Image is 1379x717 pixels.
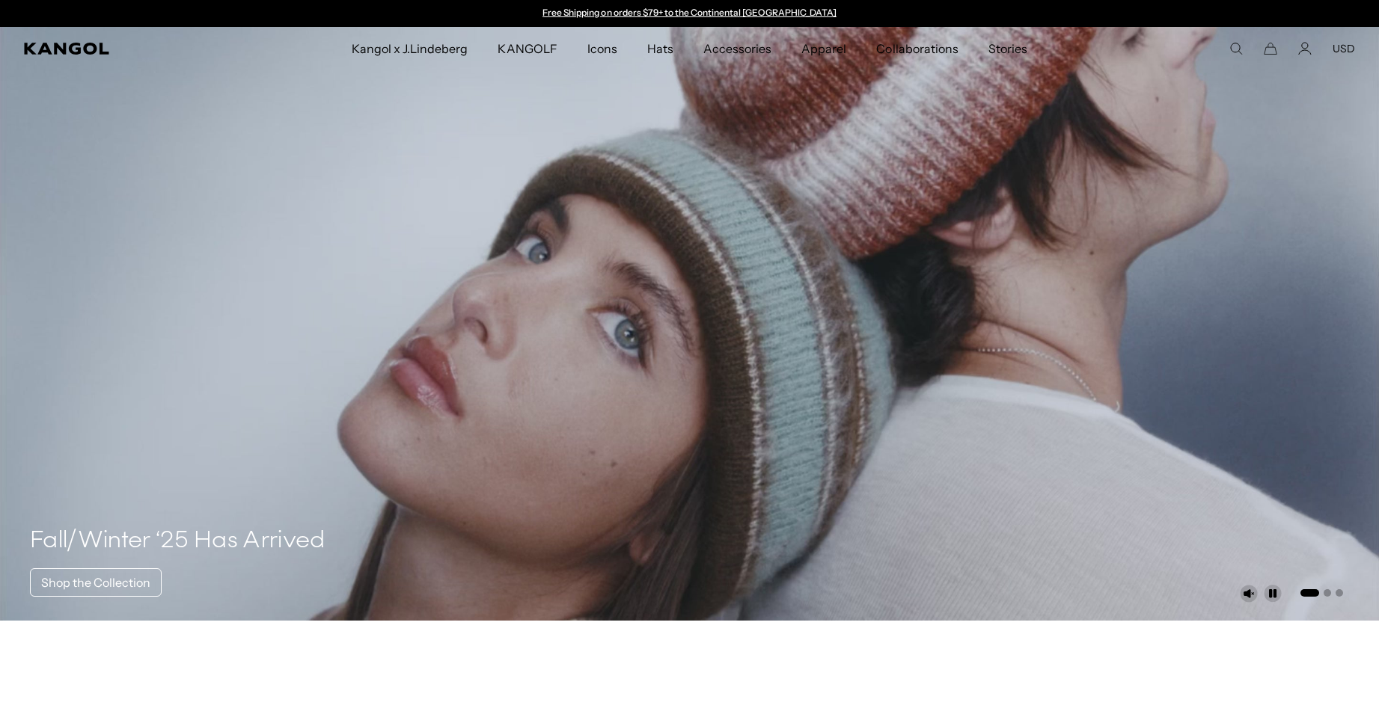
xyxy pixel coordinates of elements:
a: Kangol x J.Lindeberg [337,27,483,70]
a: Collaborations [861,27,973,70]
span: Hats [647,27,673,70]
span: KANGOLF [498,27,557,70]
ul: Select a slide to show [1299,586,1343,598]
slideshow-component: Announcement bar [536,7,844,19]
h4: Fall/Winter ‘25 Has Arrived [30,526,325,556]
a: Account [1298,42,1312,55]
button: Cart [1264,42,1277,55]
span: Icons [587,27,617,70]
div: 1 of 2 [536,7,844,19]
span: Kangol x J.Lindeberg [352,27,468,70]
button: Go to slide 3 [1336,589,1343,597]
a: Free Shipping on orders $79+ to the Continental [GEOGRAPHIC_DATA] [542,7,837,18]
button: Go to slide 1 [1300,589,1319,597]
div: Announcement [536,7,844,19]
a: Icons [572,27,632,70]
a: Shop the Collection [30,568,162,597]
a: Kangol [24,43,233,55]
span: Collaborations [876,27,958,70]
a: KANGOLF [483,27,572,70]
a: Accessories [688,27,786,70]
button: Go to slide 2 [1324,589,1331,597]
button: USD [1333,42,1355,55]
a: Apparel [786,27,861,70]
a: Hats [632,27,688,70]
a: Stories [973,27,1042,70]
span: Accessories [703,27,771,70]
span: Stories [988,27,1027,70]
summary: Search here [1229,42,1243,55]
button: Unmute [1240,585,1258,603]
span: Apparel [801,27,846,70]
button: Pause [1264,585,1282,603]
